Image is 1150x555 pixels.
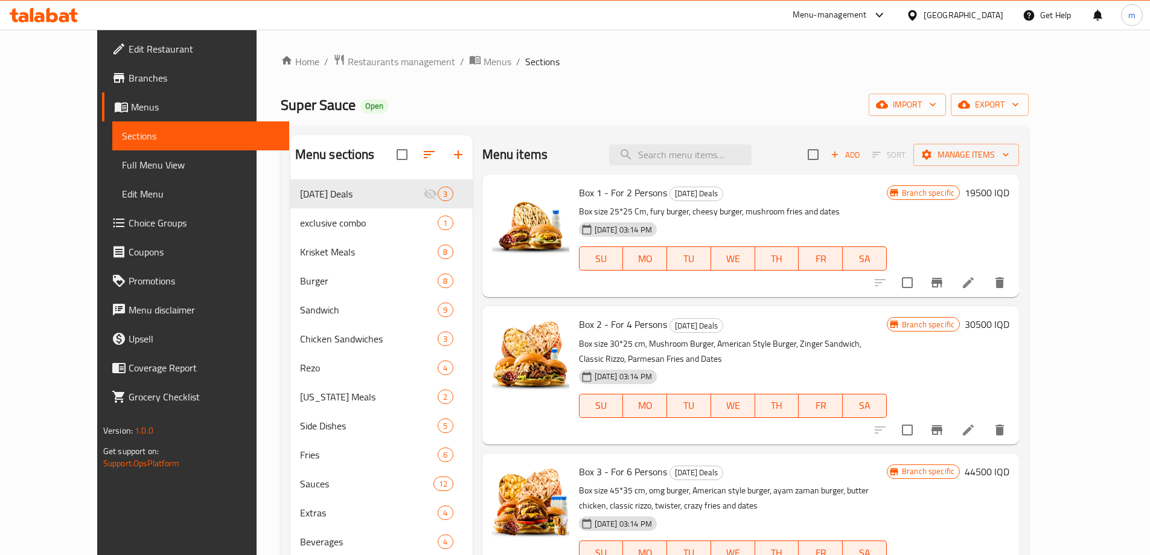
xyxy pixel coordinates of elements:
span: Beverages [300,534,438,549]
p: Box size 45*35 cm, omg burger, American style burger, ayam zaman burger, butter chicken, classic ... [579,483,887,513]
button: TU [667,246,711,271]
a: Full Menu View [112,150,289,179]
span: Sections [122,129,280,143]
div: Kentucky Meals [300,390,438,404]
span: Add [829,148,861,162]
span: Select to update [895,417,920,443]
span: Sections [525,54,560,69]
li: / [516,54,520,69]
span: 8 [438,246,452,258]
span: Super Sauce [281,91,356,118]
span: SA [848,250,882,268]
span: TU [672,250,706,268]
button: SA [843,394,887,418]
div: [DATE] Deals3 [290,179,473,208]
div: items [438,274,453,288]
span: FR [803,397,838,414]
a: Menu disclaimer [102,295,289,324]
div: Side Dishes5 [290,411,473,440]
span: TH [760,397,794,414]
span: [DATE] 03:14 PM [590,224,657,236]
a: Menus [102,92,289,121]
span: exclusive combo [300,216,438,230]
div: Rezo [300,361,438,375]
span: [US_STATE] Meals [300,390,438,404]
span: Extras [300,505,438,520]
span: 1 [438,217,452,229]
a: Upsell [102,324,289,353]
span: SU [584,250,619,268]
span: 3 [438,188,452,200]
div: exclusive combo1 [290,208,473,237]
div: items [433,476,453,491]
button: MO [623,246,667,271]
span: TU [672,397,706,414]
span: Branch specific [897,466,959,477]
span: SU [584,397,619,414]
span: Restaurants management [348,54,455,69]
div: items [438,361,453,375]
button: TH [755,246,799,271]
div: Fries6 [290,440,473,469]
span: WE [716,397,750,414]
span: 6 [438,449,452,461]
span: 4 [438,362,452,374]
span: Full Menu View [122,158,280,172]
nav: breadcrumb [281,54,1029,69]
div: Krisket Meals8 [290,237,473,266]
div: Sandwich9 [290,295,473,324]
span: import [878,97,936,112]
div: Open [360,99,388,114]
h6: 44500 IQD [965,463,1009,480]
span: Select section [800,142,826,167]
button: Branch-specific-item [922,415,951,444]
span: Branches [129,71,280,85]
span: Side Dishes [300,419,438,433]
div: items [438,505,453,520]
button: MO [623,394,667,418]
span: Sort sections [415,140,444,169]
span: Menus [131,100,280,114]
span: Version: [103,423,133,438]
span: 1.0.0 [135,423,153,438]
div: Ramadan Deals [300,187,424,201]
button: delete [985,415,1014,444]
div: [GEOGRAPHIC_DATA] [924,8,1003,22]
span: Coverage Report [129,361,280,375]
button: Add section [444,140,473,169]
button: SU [579,246,624,271]
span: 4 [438,536,452,548]
div: Fries [300,448,438,462]
button: TU [667,394,711,418]
span: export [960,97,1019,112]
a: Choice Groups [102,208,289,237]
span: Get support on: [103,443,159,459]
li: / [324,54,328,69]
img: Box 3 - For 6 Persons [492,463,569,541]
div: Sandwich [300,303,438,317]
h6: 30500 IQD [965,316,1009,333]
span: 4 [438,507,452,519]
li: / [460,54,464,69]
span: Branch specific [897,187,959,199]
span: Sauces [300,476,434,491]
button: Add [826,146,864,164]
button: FR [799,246,843,271]
div: items [438,419,453,433]
span: Chicken Sandwiches [300,332,438,346]
span: 3 [438,333,452,345]
div: Menu-management [793,8,867,22]
button: SA [843,246,887,271]
span: m [1128,8,1136,22]
button: Manage items [913,144,1019,166]
div: Chicken Sandwiches3 [290,324,473,353]
span: Box 2 - For 4 Persons [579,315,667,333]
a: Grocery Checklist [102,382,289,411]
span: Burger [300,274,438,288]
span: Box 3 - For 6 Persons [579,463,667,481]
div: items [438,332,453,346]
span: Upsell [129,332,280,346]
